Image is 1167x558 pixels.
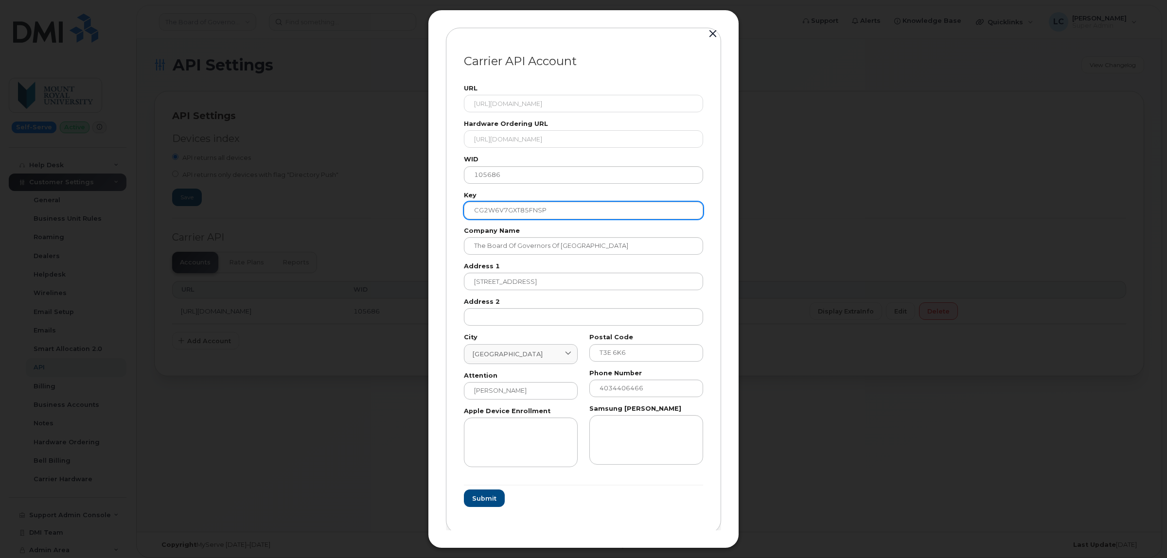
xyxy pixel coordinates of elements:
label: Attention [464,373,578,379]
label: Address 1 [464,263,703,270]
button: Submit [464,489,505,507]
label: Address 2 [464,299,703,305]
label: URL [464,86,703,92]
div: Carrier API Account [464,55,703,67]
label: Phone Number [589,370,703,377]
label: Key [464,192,703,199]
label: Samsung [PERSON_NAME] [589,406,703,412]
label: Company Name [464,228,703,234]
span: Submit [472,494,496,503]
label: WID [464,157,703,163]
a: [GEOGRAPHIC_DATA] [464,344,578,364]
label: Hardware Ordering URL [464,121,703,127]
label: Apple Device Enrollment [464,408,578,415]
span: [GEOGRAPHIC_DATA] [472,349,543,359]
label: Postal Code [589,334,703,341]
label: City [464,334,578,341]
